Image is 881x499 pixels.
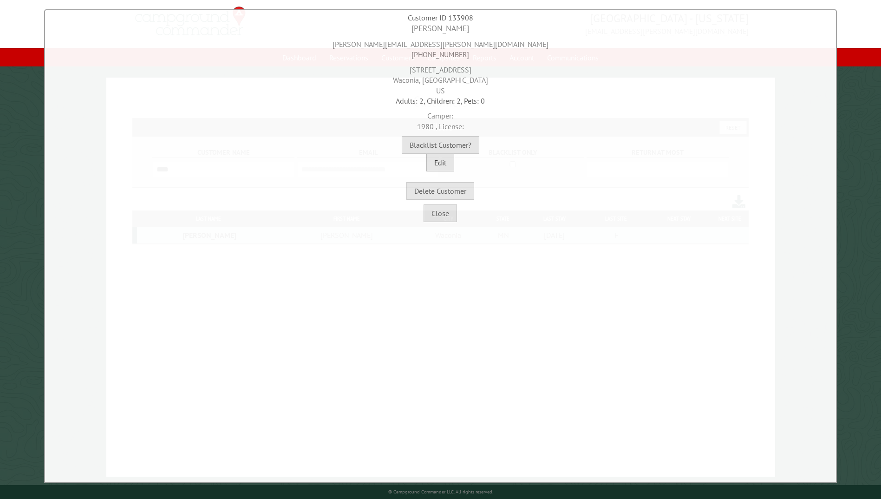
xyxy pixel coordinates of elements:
button: Delete Customer [406,182,474,200]
img: Campground Commander [132,3,248,39]
div: Adults: 2, Children: 2, Pets: 0 [47,96,834,106]
small: © Campground Commander LLC. All rights reserved. [388,489,493,495]
div: Camper: [47,106,834,131]
div: [PERSON_NAME] [47,23,834,34]
button: Edit [426,154,454,171]
button: Close [424,204,457,222]
div: [PERSON_NAME][EMAIL_ADDRESS][PERSON_NAME][DOMAIN_NAME] [PHONE_NUMBER] [47,34,834,60]
span: 1980 , License: [417,122,464,131]
div: Customer ID 133908 [47,13,834,23]
div: [STREET_ADDRESS] Waconia, [GEOGRAPHIC_DATA] US [47,60,834,96]
button: Blacklist Customer? [402,136,479,154]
